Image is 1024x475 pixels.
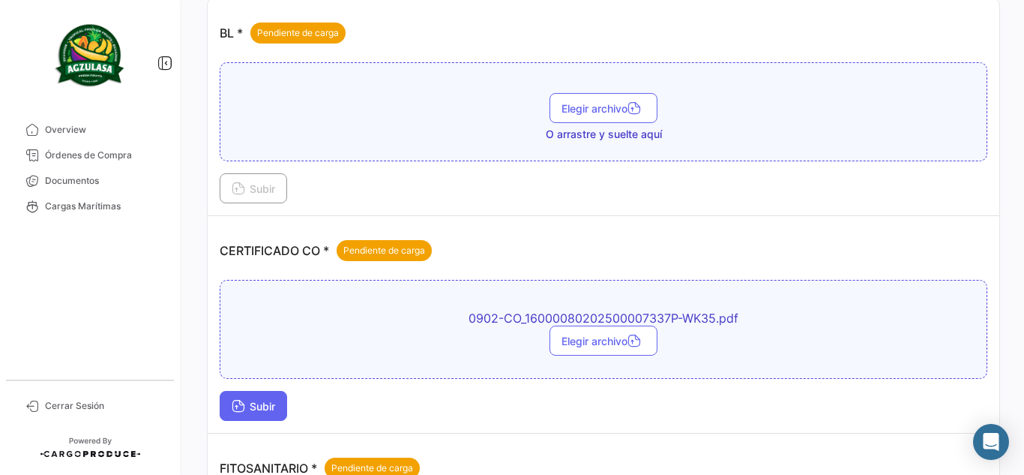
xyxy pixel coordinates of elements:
a: Órdenes de Compra [12,143,168,168]
span: Cerrar Sesión [45,399,162,413]
span: Órdenes de Compra [45,149,162,162]
button: Elegir archivo [549,326,657,356]
span: Cargas Marítimas [45,200,162,213]
span: O arrastre y suelte aquí [546,127,662,142]
span: Overview [45,123,162,137]
span: Elegir archivo [561,335,645,347]
a: Overview [12,117,168,143]
span: Documentos [45,174,162,188]
p: CERTIFICADO CO * [220,240,432,261]
span: Pendiente de carga [331,461,413,475]
a: Cargas Marítimas [12,194,168,219]
a: Documentos [12,168,168,194]
div: Abrir Intercom Messenger [973,424,1009,460]
span: Pendiente de carga [343,244,425,257]
button: Elegir archivo [549,93,657,123]
span: Elegir archivo [561,102,645,115]
span: 0902-CO_16000080202500007337P-WK35.pdf [341,311,866,326]
img: agzulasa-logo.png [52,18,127,93]
button: Subir [220,173,287,203]
button: Subir [220,391,287,421]
span: Pendiente de carga [257,26,339,40]
span: Subir [232,182,275,195]
span: Subir [232,400,275,413]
